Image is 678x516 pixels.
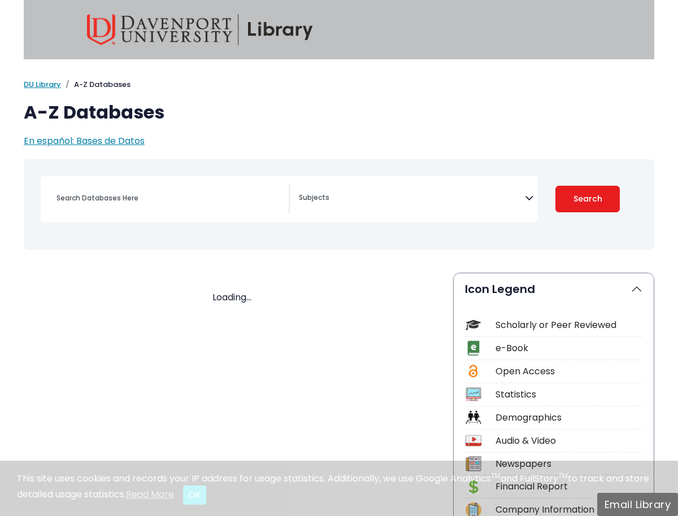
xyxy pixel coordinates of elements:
div: Scholarly or Peer Reviewed [496,318,642,332]
div: This site uses cookies and records your IP address for usage statistics. Additionally, we use Goo... [17,472,661,505]
a: DU Library [24,79,61,90]
textarea: Search [299,194,525,203]
div: Statistics [496,388,642,401]
div: Loading... [24,291,440,304]
img: Icon Audio & Video [466,433,481,448]
div: Open Access [496,365,642,378]
div: Audio & Video [496,434,642,448]
button: Submit for Search Results [555,186,620,212]
img: Davenport University Library [87,14,313,45]
img: Icon Newspapers [466,456,481,471]
button: Icon Legend [454,273,654,305]
img: Icon Scholarly or Peer Reviewed [466,317,481,333]
img: Icon e-Book [466,340,481,356]
nav: breadcrumb [24,79,654,90]
input: Search database by title or keyword [50,190,289,206]
div: e-Book [496,342,642,355]
div: Newspapers [496,457,642,471]
a: Read More [126,488,174,501]
button: Close [183,486,206,505]
h1: A-Z Databases [24,102,654,123]
img: Icon Statistics [466,387,481,402]
div: Demographics [496,411,642,425]
nav: Search filters [24,159,654,250]
sup: TM [491,471,501,480]
img: Icon Open Access [466,364,480,379]
a: En español: Bases de Datos [24,134,145,147]
sup: TM [558,471,568,480]
li: A-Z Databases [61,79,131,90]
img: Icon Demographics [466,410,481,425]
